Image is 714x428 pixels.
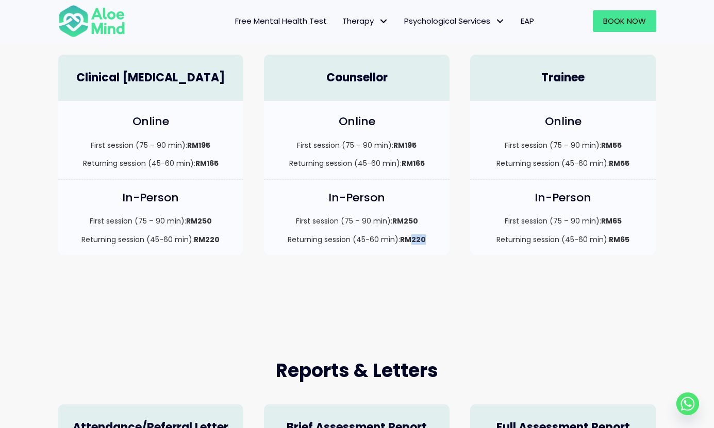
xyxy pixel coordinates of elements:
[194,234,220,245] strong: RM220
[480,216,645,226] p: First session (75 – 90 min):
[69,216,234,226] p: First session (75 – 90 min):
[335,10,396,32] a: TherapyTherapy: submenu
[69,70,234,86] h4: Clinical [MEDICAL_DATA]
[480,70,645,86] h4: Trainee
[274,158,439,168] p: Returning session (45-60 min):
[480,158,645,168] p: Returning session (45-60 min):
[480,114,645,130] h4: Online
[274,234,439,245] p: Returning session (45-60 min):
[227,10,335,32] a: Free Mental Health Test
[480,140,645,150] p: First session (75 – 90 min):
[396,10,513,32] a: Psychological ServicesPsychological Services: submenu
[609,234,629,245] strong: RM65
[274,140,439,150] p: First session (75 – 90 min):
[404,15,505,26] span: Psychological Services
[58,4,125,38] img: Aloe mind Logo
[195,158,219,168] strong: RM165
[609,158,629,168] strong: RM55
[480,234,645,245] p: Returning session (45-60 min):
[69,114,234,130] h4: Online
[480,190,645,206] h4: In-Person
[274,114,439,130] h4: Online
[274,216,439,226] p: First session (75 – 90 min):
[601,140,622,150] strong: RM55
[274,190,439,206] h4: In-Person
[376,14,391,29] span: Therapy: submenu
[69,234,234,245] p: Returning session (45-60 min):
[521,15,534,26] span: EAP
[342,15,389,26] span: Therapy
[513,10,542,32] a: EAP
[393,140,417,150] strong: RM195
[274,70,439,86] h4: Counsellor
[276,357,438,384] span: Reports & Letters
[69,140,234,150] p: First session (75 – 90 min):
[603,15,646,26] span: Book Now
[593,10,656,32] a: Book Now
[400,234,426,245] strong: RM220
[69,190,234,206] h4: In-Person
[601,216,622,226] strong: RM65
[392,216,418,226] strong: RM250
[402,158,425,168] strong: RM165
[187,140,210,150] strong: RM195
[186,216,212,226] strong: RM250
[493,14,508,29] span: Psychological Services: submenu
[235,15,327,26] span: Free Mental Health Test
[676,392,699,415] a: Whatsapp
[139,10,542,32] nav: Menu
[69,158,234,168] p: Returning session (45-60 min):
